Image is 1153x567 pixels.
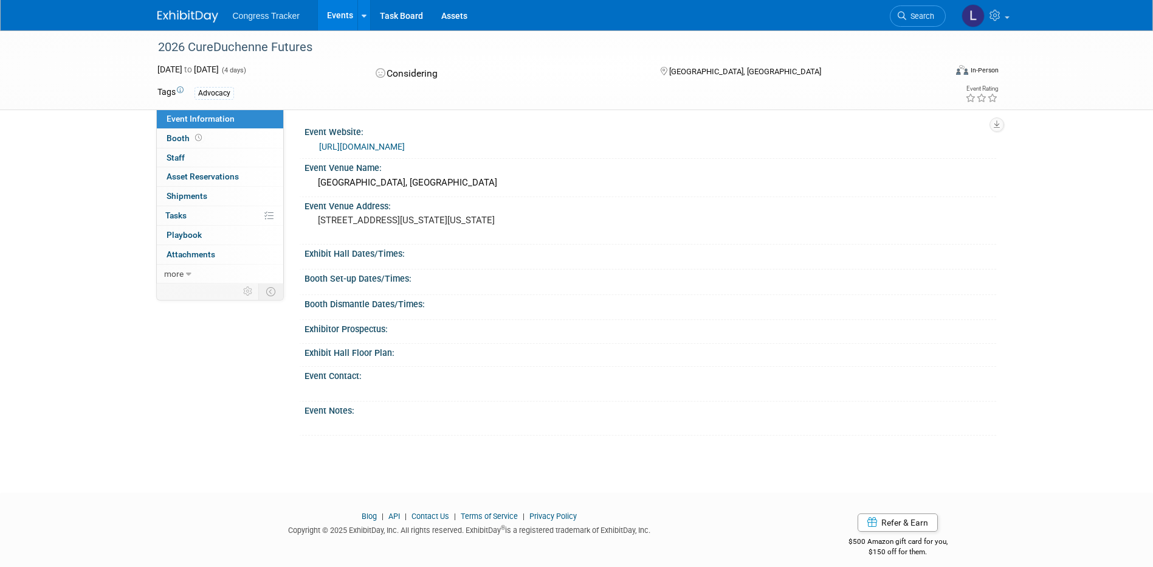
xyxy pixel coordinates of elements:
[157,167,283,186] a: Asset Reservations
[305,344,996,359] div: Exhibit Hall Floor Plan:
[520,512,528,521] span: |
[669,67,821,76] span: [GEOGRAPHIC_DATA], [GEOGRAPHIC_DATA]
[154,37,928,58] div: 2026 CureDuchenne Futures
[318,215,579,226] pre: [STREET_ADDRESS][US_STATE][US_STATE]
[194,87,234,100] div: Advocacy
[874,63,999,82] div: Event Format
[461,512,518,521] a: Terms of Service
[800,529,996,557] div: $500 Amazon gift card for you,
[157,522,782,536] div: Copyright © 2025 ExhibitDay, Inc. All rights reserved. ExhibitDay is a registered trademark of Ex...
[319,142,405,151] a: [URL][DOMAIN_NAME]
[501,524,505,531] sup: ®
[157,10,218,23] img: ExhibitDay
[379,512,387,521] span: |
[305,320,996,335] div: Exhibitor Prospectus:
[167,191,207,201] span: Shipments
[305,402,996,417] div: Event Notes:
[305,270,996,285] div: Booth Set-up Dates/Times:
[362,512,377,521] a: Blog
[451,512,459,521] span: |
[157,265,283,283] a: more
[167,172,239,181] span: Asset Reservations
[193,133,204,142] span: Booth not reserved yet
[157,148,283,167] a: Staff
[167,249,215,259] span: Attachments
[167,114,235,123] span: Event Information
[157,206,283,225] a: Tasks
[965,86,998,92] div: Event Rating
[305,367,996,382] div: Event Contact:
[157,129,283,148] a: Booth
[956,65,968,75] img: Format-Inperson.png
[167,153,185,162] span: Staff
[962,4,985,27] img: Lynne McPherson
[305,197,996,212] div: Event Venue Address:
[157,110,283,128] a: Event Information
[906,12,934,21] span: Search
[233,11,300,21] span: Congress Tracker
[388,512,400,521] a: API
[800,547,996,557] div: $150 off for them.
[164,269,184,279] span: more
[157,245,283,264] a: Attachments
[305,295,996,310] div: Booth Dismantle Dates/Times:
[258,283,283,299] td: Toggle Event Tabs
[221,66,246,74] span: (4 days)
[157,226,283,245] a: Playbook
[858,513,938,532] a: Refer & Earn
[157,64,219,74] span: [DATE] [DATE]
[529,512,577,521] a: Privacy Policy
[167,133,204,143] span: Booth
[314,173,987,192] div: [GEOGRAPHIC_DATA], [GEOGRAPHIC_DATA]
[890,5,946,27] a: Search
[305,159,996,174] div: Event Venue Name:
[157,86,184,100] td: Tags
[411,512,449,521] a: Contact Us
[402,512,410,521] span: |
[157,187,283,206] a: Shipments
[970,66,999,75] div: In-Person
[305,245,996,260] div: Exhibit Hall Dates/Times:
[182,64,194,74] span: to
[305,123,996,138] div: Event Website:
[165,210,187,220] span: Tasks
[372,63,641,85] div: Considering
[167,230,202,240] span: Playbook
[238,283,259,299] td: Personalize Event Tab Strip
